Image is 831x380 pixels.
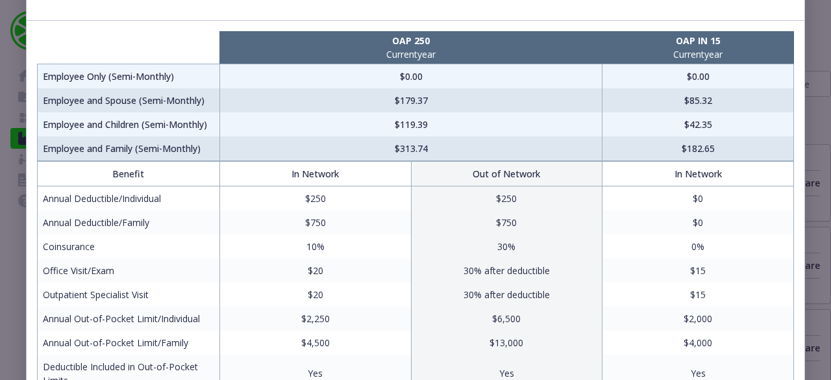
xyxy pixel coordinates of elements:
td: Employee and Children (Semi-Monthly) [38,112,220,136]
td: $250 [219,186,411,210]
td: Annual Deductible/Family [38,210,220,234]
td: $42.35 [602,112,794,136]
th: In Network [219,161,411,186]
td: $179.37 [219,88,602,112]
td: $15 [602,259,794,283]
td: $20 [219,283,411,307]
td: $0 [602,210,794,234]
td: $119.39 [219,112,602,136]
td: $6,500 [411,307,602,331]
td: 0% [602,234,794,259]
td: $4,000 [602,331,794,355]
td: $85.32 [602,88,794,112]
td: $250 [411,186,602,210]
p: Current year [605,47,791,61]
td: $0 [602,186,794,210]
td: $313.74 [219,136,602,161]
td: 30% [411,234,602,259]
td: Annual Out-of-Pocket Limit/Family [38,331,220,355]
td: $13,000 [411,331,602,355]
td: Office Visit/Exam [38,259,220,283]
td: $0.00 [219,64,602,88]
td: 30% after deductible [411,259,602,283]
p: Current year [222,47,599,61]
td: Coinsurance [38,234,220,259]
td: $750 [219,210,411,234]
p: OAP 250 [222,34,599,47]
th: Out of Network [411,161,602,186]
td: Outpatient Specialist Visit [38,283,220,307]
td: $2,000 [602,307,794,331]
td: Annual Deductible/Individual [38,186,220,210]
th: intentionally left blank [38,31,220,64]
td: Employee and Spouse (Semi-Monthly) [38,88,220,112]
td: Employee and Family (Semi-Monthly) [38,136,220,161]
p: OAP IN 15 [605,34,791,47]
td: $20 [219,259,411,283]
td: 30% after deductible [411,283,602,307]
td: Employee Only (Semi-Monthly) [38,64,220,88]
td: 10% [219,234,411,259]
th: In Network [602,161,794,186]
td: $4,500 [219,331,411,355]
td: Annual Out-of-Pocket Limit/Individual [38,307,220,331]
td: $750 [411,210,602,234]
td: $15 [602,283,794,307]
td: $182.65 [602,136,794,161]
td: $2,250 [219,307,411,331]
td: $0.00 [602,64,794,88]
th: Benefit [38,161,220,186]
